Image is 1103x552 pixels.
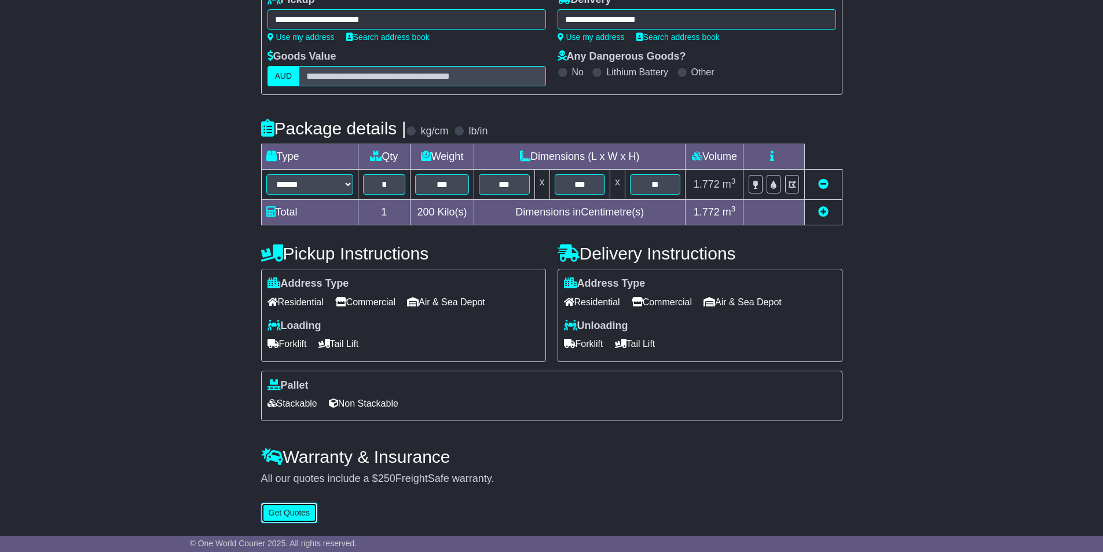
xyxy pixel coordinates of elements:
a: Search address book [636,32,720,42]
a: Add new item [818,206,829,218]
span: Stackable [267,394,317,412]
label: AUD [267,66,300,86]
td: x [610,170,625,200]
h4: Delivery Instructions [558,244,842,263]
span: 1.772 [694,178,720,190]
td: Weight [411,144,474,170]
span: © One World Courier 2025. All rights reserved. [190,539,357,548]
td: Dimensions in Centimetre(s) [474,200,686,225]
h4: Warranty & Insurance [261,447,842,466]
span: Tail Lift [318,335,359,353]
span: Residential [267,293,324,311]
sup: 3 [731,204,736,213]
span: 250 [378,473,395,484]
span: Tail Lift [615,335,655,353]
td: Volume [686,144,743,170]
label: kg/cm [420,125,448,138]
a: Use my address [267,32,335,42]
span: Air & Sea Depot [407,293,485,311]
label: Lithium Battery [606,67,668,78]
span: m [723,206,736,218]
label: Unloading [564,320,628,332]
h4: Package details | [261,119,406,138]
span: Residential [564,293,620,311]
label: Loading [267,320,321,332]
sup: 3 [731,177,736,185]
td: Total [261,200,358,225]
span: Forklift [267,335,307,353]
div: All our quotes include a $ FreightSafe warranty. [261,473,842,485]
label: Other [691,67,714,78]
td: Type [261,144,358,170]
a: Remove this item [818,178,829,190]
span: 1.772 [694,206,720,218]
a: Use my address [558,32,625,42]
td: Dimensions (L x W x H) [474,144,686,170]
label: Pallet [267,379,309,392]
button: Get Quotes [261,503,318,523]
td: Kilo(s) [411,200,474,225]
span: Commercial [632,293,692,311]
label: Any Dangerous Goods? [558,50,686,63]
span: m [723,178,736,190]
a: Search address book [346,32,430,42]
span: Air & Sea Depot [703,293,782,311]
h4: Pickup Instructions [261,244,546,263]
td: 1 [358,200,411,225]
label: No [572,67,584,78]
span: 200 [417,206,435,218]
span: Forklift [564,335,603,353]
td: x [534,170,549,200]
span: Non Stackable [329,394,398,412]
label: Address Type [267,277,349,290]
label: Goods Value [267,50,336,63]
td: Qty [358,144,411,170]
label: lb/in [468,125,488,138]
span: Commercial [335,293,395,311]
label: Address Type [564,277,646,290]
